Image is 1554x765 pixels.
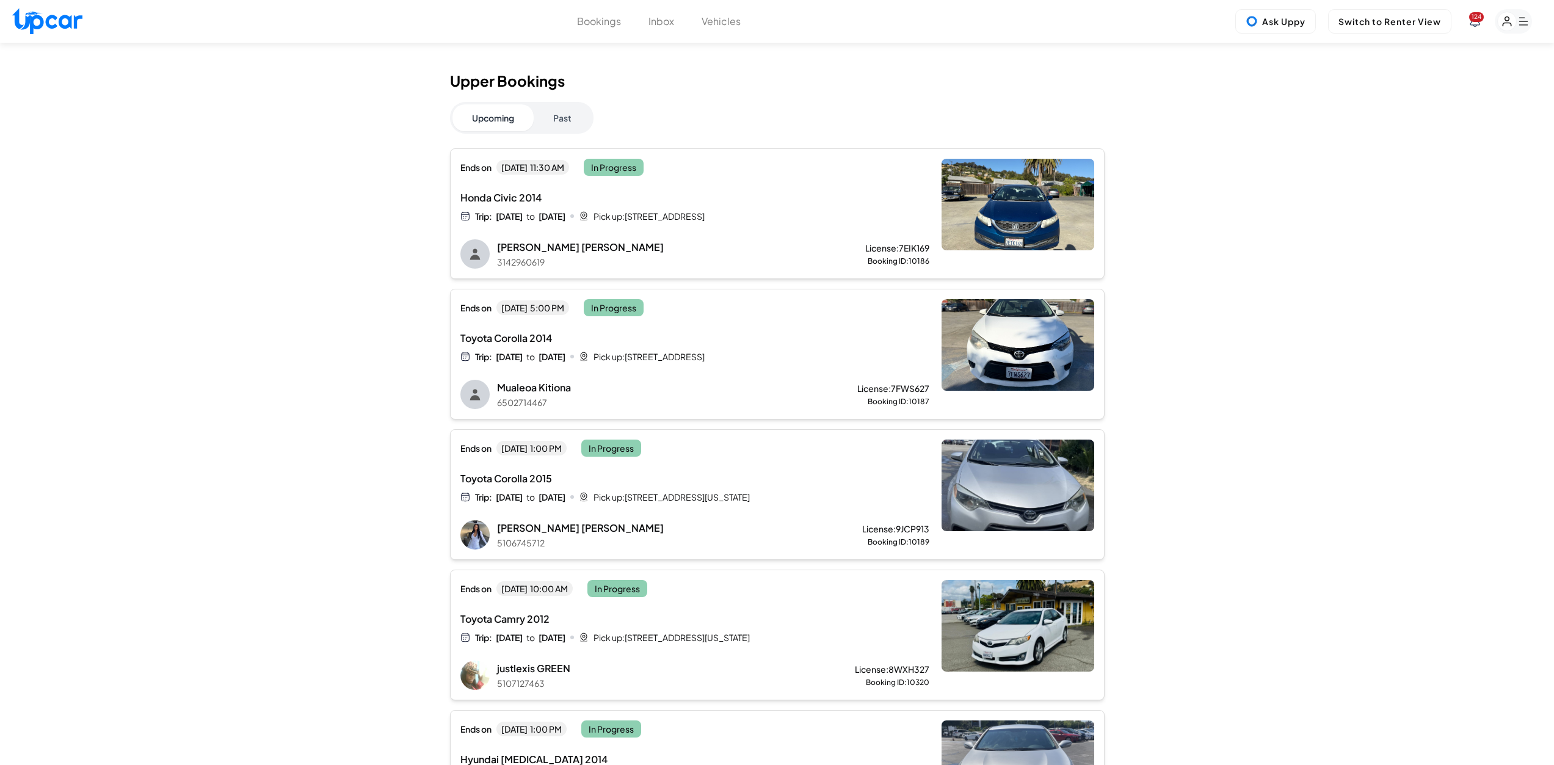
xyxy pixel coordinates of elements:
[452,104,534,131] button: Upcoming
[497,256,664,268] p: 3142960619
[526,491,535,503] span: to
[942,299,1094,391] img: Toyota Corolla 2014
[868,256,929,266] span: Booking ID: 10186
[526,210,535,222] span: to
[539,210,565,222] span: [DATE]
[539,350,565,363] span: [DATE]
[1469,12,1484,22] span: You have new notifications
[1235,9,1316,34] button: Ask Uppy
[942,159,1094,250] img: Honda Civic 2014
[539,491,565,503] span: [DATE]
[581,720,641,738] span: In Progress
[577,14,621,29] button: Bookings
[496,631,523,644] span: [DATE]
[497,240,664,255] span: [PERSON_NAME] [PERSON_NAME]
[594,350,850,363] div: Pick up: [STREET_ADDRESS]
[460,471,850,486] span: Toyota Corolla 2015
[460,331,850,346] span: Toyota Corolla 2014
[1246,15,1258,27] img: Uppy
[496,581,573,596] span: [DATE] 10:00 AM
[584,299,644,316] span: In Progress
[496,350,523,363] span: [DATE]
[539,631,565,644] span: [DATE]
[1328,9,1451,34] button: Switch to Renter View
[942,440,1094,531] img: Toyota Corolla 2015
[475,491,492,503] span: Trip:
[497,661,570,676] span: justlexis GREEN
[496,722,567,736] span: [DATE] 1:00 PM
[497,521,664,535] span: [PERSON_NAME] [PERSON_NAME]
[460,442,492,454] span: Ends on
[460,661,490,690] img: justlexis GREEN
[496,441,567,455] span: [DATE] 1:00 PM
[460,190,850,205] span: Honda Civic 2014
[460,161,492,173] span: Ends on
[702,14,741,29] button: Vehicles
[855,663,929,675] span: License: 8WXH327
[584,159,644,176] span: In Progress
[865,242,929,254] span: License: 7EIK169
[460,582,492,595] span: Ends on
[460,612,850,626] span: Toyota Camry 2012
[475,631,492,644] span: Trip:
[862,523,929,535] span: License: 9JCP913
[857,382,929,394] span: License: 7FWS627
[868,537,929,547] span: Booking ID: 10189
[594,491,850,503] div: Pick up: [STREET_ADDRESS][US_STATE]
[942,580,1094,672] img: Toyota Camry 2012
[497,677,570,689] p: 5107127463
[496,300,569,315] span: [DATE] 5:00 PM
[475,210,492,222] span: Trip:
[497,396,571,408] p: 6502714467
[866,678,929,687] span: Booking ID: 10320
[587,580,647,597] span: In Progress
[496,160,569,175] span: [DATE] 11:30 AM
[534,104,591,131] button: Past
[594,210,850,222] div: Pick up: [STREET_ADDRESS]
[12,8,82,34] img: Upcar Logo
[526,350,535,363] span: to
[497,380,571,395] span: Mualeoa Kitiona
[475,350,492,363] span: Trip:
[450,72,1105,90] h1: Upper Bookings
[648,14,674,29] button: Inbox
[496,491,523,503] span: [DATE]
[581,440,641,457] span: In Progress
[594,631,850,644] div: Pick up: [STREET_ADDRESS][US_STATE]
[526,631,535,644] span: to
[497,537,664,549] p: 5106745712
[460,520,490,549] img: Jaymee Vaughn
[460,302,492,314] span: Ends on
[868,397,929,407] span: Booking ID: 10187
[496,210,523,222] span: [DATE]
[460,723,492,735] span: Ends on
